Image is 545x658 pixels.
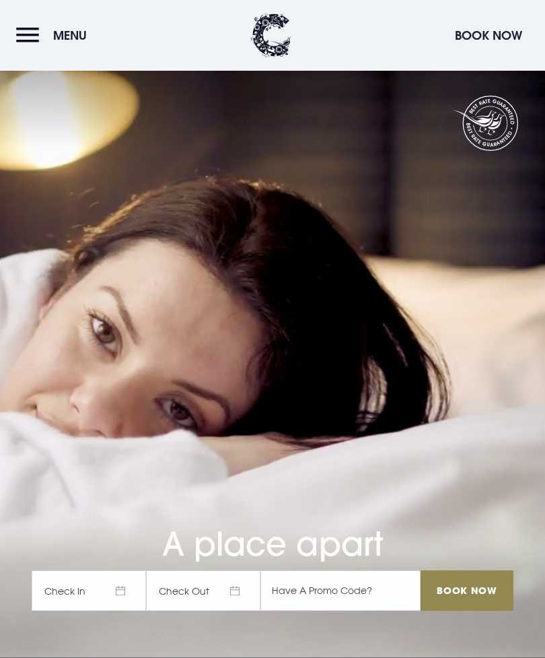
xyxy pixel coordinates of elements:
button: Book Now [448,21,529,50]
span: Check In [32,570,146,611]
img: Clandeboye Lodge [251,13,291,57]
span: Check Out [146,570,260,611]
input: Have A Promo Code? [260,570,421,611]
h1: A place apart [32,486,513,564]
input: Book Now [421,570,513,611]
button: Menu [16,21,94,50]
span: Menu [53,28,87,43]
